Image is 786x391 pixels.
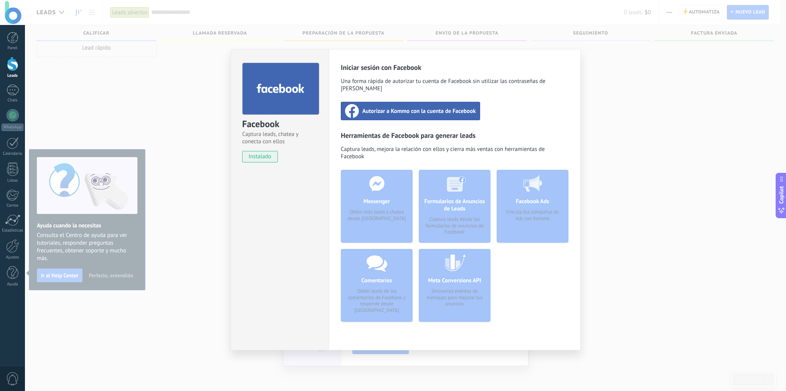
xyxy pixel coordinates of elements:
div: Chats [2,98,24,103]
span: Captura leads, chatea y conecta con ellos [242,131,318,145]
div: Panel [2,46,24,51]
span: Una forma rápida de autorizar tu cuenta de Facebook sin utilizar las contraseñas de [PERSON_NAME] [341,78,569,94]
div: Ajustes [2,255,24,260]
div: Facebook [242,118,318,131]
div: Listas [2,178,24,183]
div: Calendario [2,151,24,156]
div: Estadísticas [2,228,24,233]
div: WhatsApp [2,124,23,131]
span: instalado [243,151,277,162]
h3: Herramientas de Facebook para generar leads [341,131,569,140]
span: Autorizar a Kommo con la cuenta de Facebook [362,107,476,115]
div: Ayuda [2,282,24,287]
h3: Iniciar sesión con Facebook [341,63,569,72]
div: Correo [2,203,24,208]
span: Captura leads, mejora la relación con ellos y cierra más ventas con herramientas de Facebook [341,146,569,162]
div: Leads [2,73,24,78]
span: Copilot [778,186,785,204]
